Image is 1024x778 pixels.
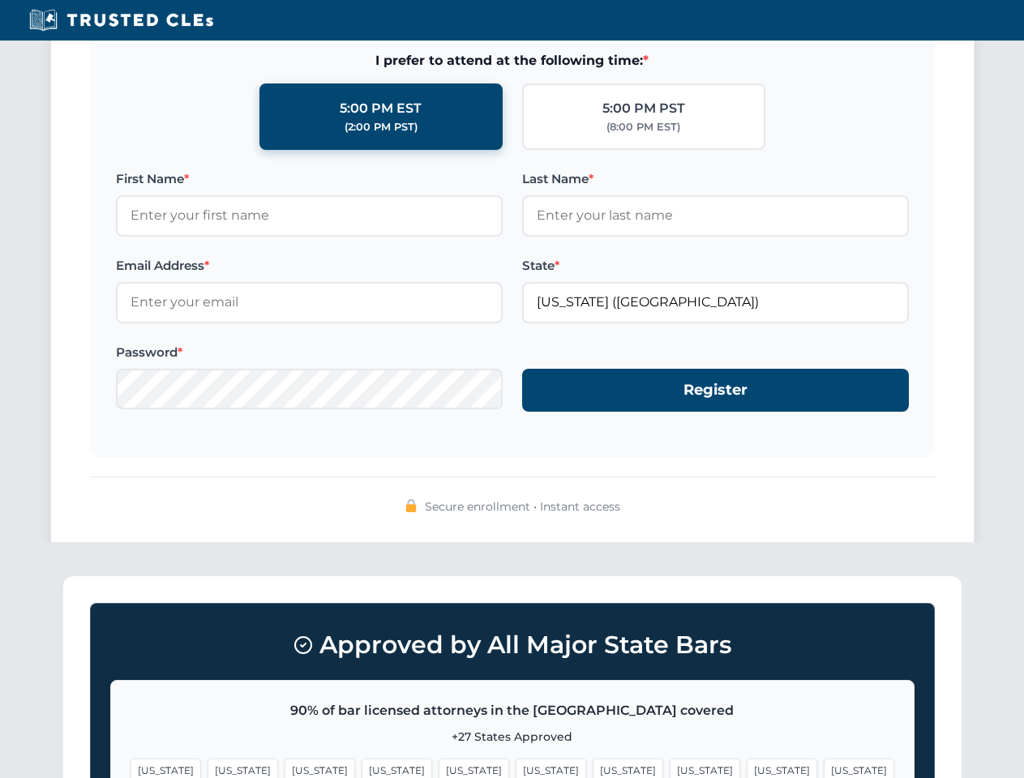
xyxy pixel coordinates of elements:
[24,8,218,32] img: Trusted CLEs
[116,256,503,276] label: Email Address
[405,499,418,512] img: 🔒
[131,728,894,746] p: +27 States Approved
[116,282,503,323] input: Enter your email
[116,169,503,189] label: First Name
[522,369,909,412] button: Register
[522,256,909,276] label: State
[340,98,422,119] div: 5:00 PM EST
[110,623,915,667] h3: Approved by All Major State Bars
[116,50,909,71] span: I prefer to attend at the following time:
[522,282,909,323] input: Florida (FL)
[116,195,503,236] input: Enter your first name
[522,169,909,189] label: Last Name
[602,98,685,119] div: 5:00 PM PST
[116,343,503,362] label: Password
[606,119,680,135] div: (8:00 PM EST)
[131,700,894,721] p: 90% of bar licensed attorneys in the [GEOGRAPHIC_DATA] covered
[345,119,418,135] div: (2:00 PM PST)
[425,498,620,515] span: Secure enrollment • Instant access
[522,195,909,236] input: Enter your last name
